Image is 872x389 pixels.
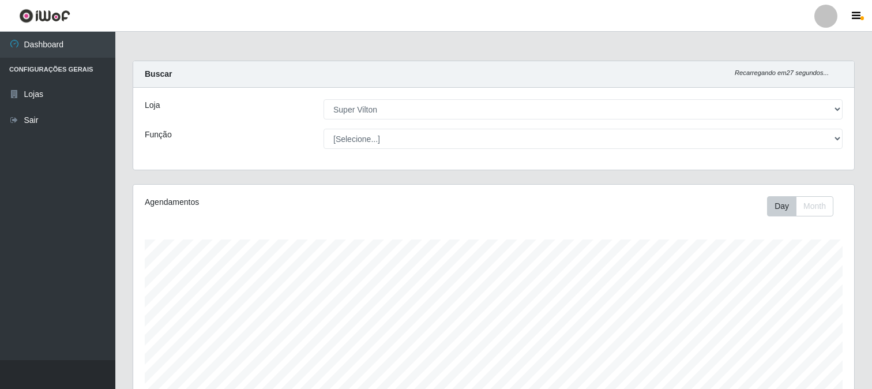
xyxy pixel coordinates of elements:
label: Loja [145,99,160,111]
img: CoreUI Logo [19,9,70,23]
button: Month [796,196,833,216]
button: Day [767,196,796,216]
strong: Buscar [145,69,172,78]
div: First group [767,196,833,216]
div: Agendamentos [145,196,426,208]
i: Recarregando em 27 segundos... [735,69,829,76]
div: Toolbar with button groups [767,196,843,216]
label: Função [145,129,172,141]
